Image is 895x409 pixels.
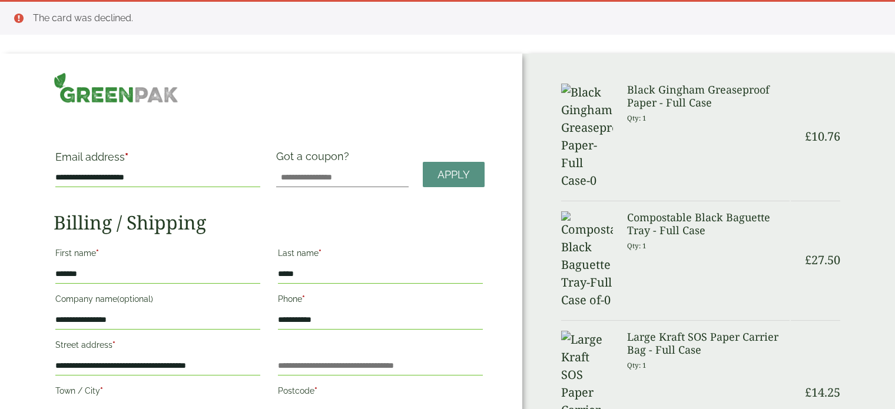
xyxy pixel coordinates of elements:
label: Got a coupon? [276,150,354,168]
bdi: 10.76 [805,128,840,144]
h3: Compostable Black Baguette Tray - Full Case [627,211,790,237]
label: Email address [55,152,260,168]
label: Postcode [278,383,483,403]
label: First name [55,245,260,265]
abbr: required [100,386,103,395]
a: Apply [423,162,485,187]
label: Last name [278,245,483,265]
img: Black Gingham Greaseproof Paper-Full Case-0 [561,84,613,189]
abbr: required [112,340,115,350]
abbr: required [314,386,317,395]
small: Qty: 1 [627,114,647,122]
label: Street address [55,337,260,357]
img: Compostable Black Baguette Tray-Full Case of-0 [561,211,613,309]
label: Town / City [55,383,260,403]
span: Apply [437,168,470,181]
h2: Billing / Shipping [54,211,484,234]
img: GreenPak Supplies [54,72,178,103]
bdi: 27.50 [805,252,840,268]
label: Company name [55,291,260,311]
abbr: required [96,248,99,258]
abbr: required [302,294,305,304]
span: £ [805,128,811,144]
span: £ [805,252,811,268]
abbr: required [125,151,128,163]
h3: Large Kraft SOS Paper Carrier Bag - Full Case [627,331,790,356]
span: (optional) [117,294,153,304]
label: Phone [278,291,483,311]
h3: Black Gingham Greaseproof Paper - Full Case [627,84,790,109]
li: The card was declined. [33,11,876,25]
abbr: required [319,248,321,258]
small: Qty: 1 [627,361,647,370]
bdi: 14.25 [805,384,840,400]
small: Qty: 1 [627,241,647,250]
span: £ [805,384,811,400]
